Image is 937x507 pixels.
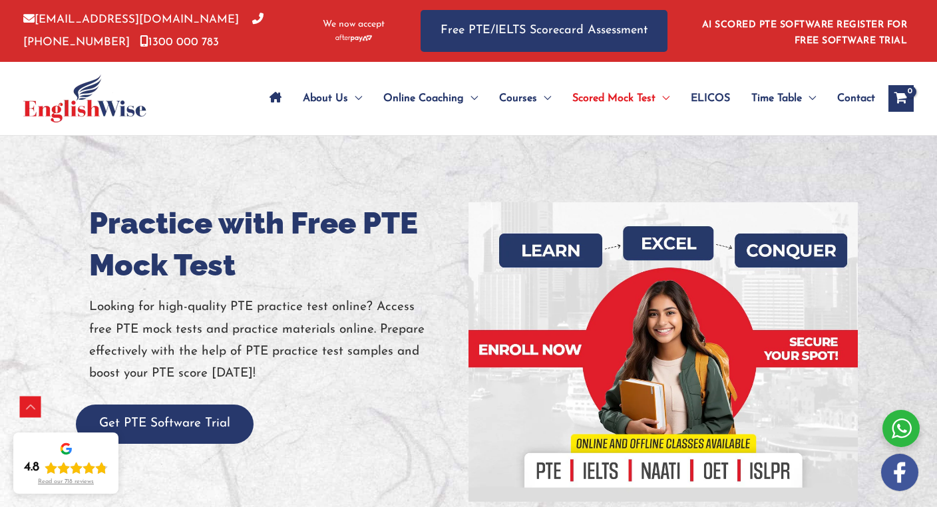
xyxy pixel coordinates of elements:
aside: Header Widget 1 [694,9,914,53]
span: Contact [837,75,875,122]
span: Menu Toggle [656,75,669,122]
div: Rating: 4.8 out of 5 [24,460,108,476]
a: Get PTE Software Trial [76,417,254,430]
span: Menu Toggle [537,75,551,122]
nav: Site Navigation: Main Menu [259,75,875,122]
a: Time TableMenu Toggle [741,75,827,122]
a: View Shopping Cart, empty [888,85,914,112]
span: ELICOS [691,75,730,122]
span: Online Coaching [383,75,464,122]
a: About UsMenu Toggle [292,75,373,122]
span: Menu Toggle [348,75,362,122]
span: Time Table [751,75,802,122]
p: Looking for high-quality PTE practice test online? Access free PTE mock tests and practice materi... [89,296,459,385]
span: Courses [499,75,537,122]
a: [PHONE_NUMBER] [23,14,264,47]
img: Afterpay-Logo [335,35,372,42]
span: Menu Toggle [802,75,816,122]
a: ELICOS [680,75,741,122]
img: cropped-ew-logo [23,75,146,122]
a: Scored Mock TestMenu Toggle [562,75,680,122]
span: Scored Mock Test [572,75,656,122]
a: Free PTE/IELTS Scorecard Assessment [421,10,667,52]
button: Get PTE Software Trial [76,405,254,444]
a: Online CoachingMenu Toggle [373,75,488,122]
a: 1300 000 783 [140,37,219,48]
img: white-facebook.png [881,454,918,491]
div: 4.8 [24,460,39,476]
a: Contact [827,75,875,122]
a: CoursesMenu Toggle [488,75,562,122]
span: Menu Toggle [464,75,478,122]
div: Read our 718 reviews [38,478,94,486]
a: AI SCORED PTE SOFTWARE REGISTER FOR FREE SOFTWARE TRIAL [702,20,908,46]
h1: Practice with Free PTE Mock Test [89,202,459,286]
span: We now accept [323,18,385,31]
span: About Us [303,75,348,122]
a: [EMAIL_ADDRESS][DOMAIN_NAME] [23,14,239,25]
